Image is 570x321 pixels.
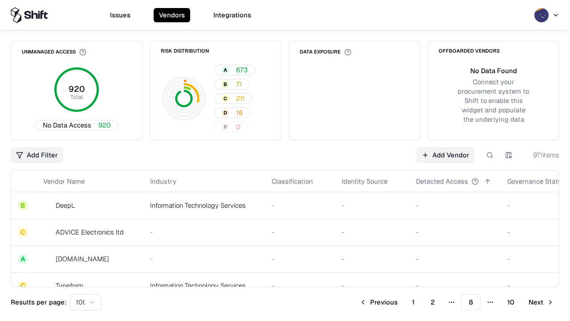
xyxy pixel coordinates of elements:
div: Typeform [56,281,83,290]
img: cybersafe.co.il [43,255,52,263]
div: - [342,201,402,210]
div: ADVICE Electronics ltd [56,227,124,237]
div: - [416,281,493,290]
p: Results per page: [11,297,66,307]
button: D16 [214,107,250,118]
button: A673 [214,65,255,75]
button: Previous [354,294,403,310]
div: [DOMAIN_NAME] [56,254,109,263]
div: Detected Access [416,177,468,186]
nav: pagination [354,294,559,310]
span: 16 [236,108,243,117]
img: DeepL [43,201,52,210]
button: C211 [214,93,252,104]
div: Connect your procurement system to Shift to enable this widget and populate the underlying data [456,77,530,124]
div: - [342,227,402,237]
div: - [416,254,493,263]
div: A [18,255,27,263]
div: Vendor Name [43,177,85,186]
div: - [342,254,402,263]
div: - [150,254,257,263]
div: Risk Distribution [161,49,209,53]
div: Unmanaged Access [22,49,86,56]
div: Information Technology Services [150,281,257,290]
div: - [272,281,327,290]
button: B71 [214,79,250,90]
div: - [416,201,493,210]
a: Add Vendor [416,147,475,163]
button: 10 [500,294,521,310]
div: C [222,95,229,102]
div: - [342,281,402,290]
div: A [222,66,229,74]
button: Integrations [208,8,256,22]
button: 1 [405,294,422,310]
div: - [416,227,493,237]
div: - [272,201,327,210]
button: 8 [461,294,480,310]
div: Governance Status [507,177,566,186]
div: C [18,228,27,237]
span: 211 [236,94,245,103]
div: B [18,201,27,210]
div: DeepL [56,201,75,210]
div: - [272,227,327,237]
span: No Data Access [43,120,91,130]
img: ADVICE Electronics ltd [43,228,52,237]
span: 673 [236,65,248,74]
div: Classification [272,177,313,186]
div: B [222,81,229,88]
img: Typeform [43,281,52,290]
button: 2 [423,294,442,310]
div: - [150,227,257,237]
div: Identity Source [342,177,387,186]
span: 920 [98,120,111,130]
span: 71 [236,79,242,89]
div: No Data Found [470,66,517,75]
tspan: 920 [69,84,85,94]
button: Next [523,294,559,310]
button: Add Filter [11,147,63,163]
div: D [222,109,229,116]
div: Industry [150,177,176,186]
div: Data Exposure [300,49,351,56]
div: - [272,254,327,263]
button: Vendors [154,8,190,22]
div: 971 items [524,150,559,160]
div: C [18,281,27,290]
tspan: Total [70,93,83,101]
button: No Data Access920 [35,120,118,131]
div: Information Technology Services [150,201,257,210]
button: Issues [105,8,136,22]
div: Offboarded Vendors [439,49,500,53]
